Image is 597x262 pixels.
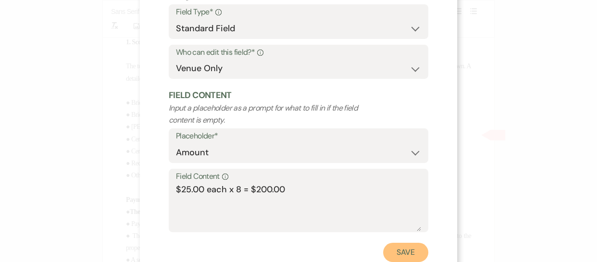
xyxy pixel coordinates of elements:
button: Save [383,243,428,262]
p: Input a placeholder as a prompt for what to fill in if the field content is empty. [169,102,376,126]
label: Field Content [176,170,421,184]
label: Who can edit this field?* [176,46,421,60]
label: Field Type* [176,5,421,19]
h2: Field Content [169,89,428,101]
textarea: $25.00 each x 8 = $200.00 [176,183,421,231]
label: Placeholder* [176,129,421,143]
